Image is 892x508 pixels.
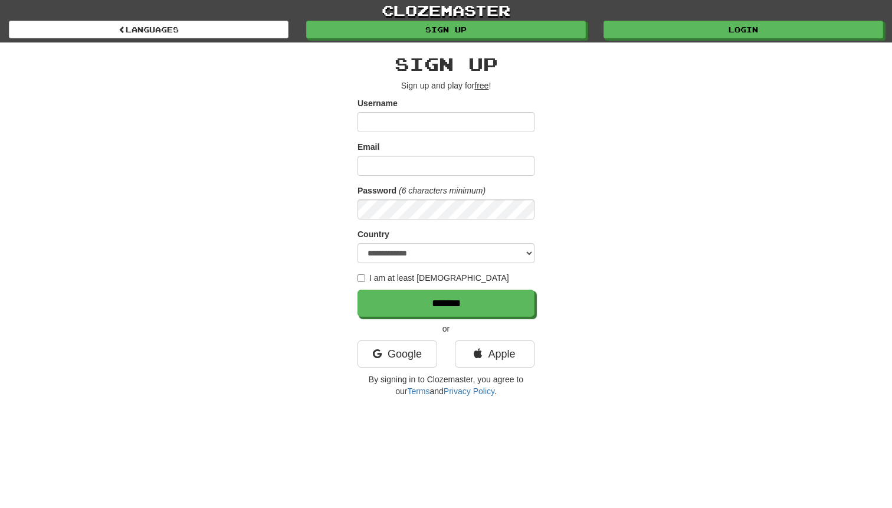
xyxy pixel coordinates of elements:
label: I am at least [DEMOGRAPHIC_DATA] [358,272,509,284]
a: Terms [407,386,429,396]
a: Google [358,340,437,368]
a: Sign up [306,21,586,38]
a: Privacy Policy [444,386,494,396]
h2: Sign up [358,54,534,74]
label: Password [358,185,396,196]
em: (6 characters minimum) [399,186,486,195]
input: I am at least [DEMOGRAPHIC_DATA] [358,274,365,282]
a: Languages [9,21,288,38]
u: free [474,81,488,90]
p: By signing in to Clozemaster, you agree to our and . [358,373,534,397]
label: Country [358,228,389,240]
a: Login [604,21,883,38]
label: Email [358,141,379,153]
p: or [358,323,534,335]
p: Sign up and play for ! [358,80,534,91]
a: Apple [455,340,534,368]
label: Username [358,97,398,109]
